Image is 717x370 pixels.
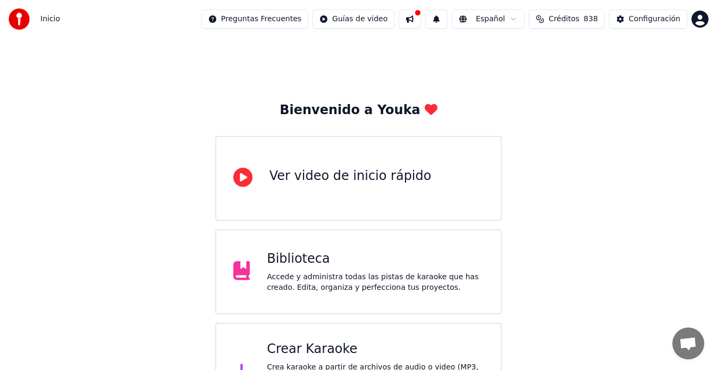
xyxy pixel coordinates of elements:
[549,14,579,24] span: Créditos
[269,168,432,185] div: Ver video de inicio rápido
[267,272,484,293] div: Accede y administra todas las pistas de karaoke que has creado. Edita, organiza y perfecciona tus...
[672,328,704,359] div: Chat abierto
[40,14,60,24] span: Inicio
[9,8,30,30] img: youka
[584,14,598,24] span: 838
[529,10,605,29] button: Créditos838
[40,14,60,24] nav: breadcrumb
[201,10,308,29] button: Preguntas Frecuentes
[313,10,394,29] button: Guías de video
[629,14,680,24] div: Configuración
[267,251,484,268] div: Biblioteca
[280,102,437,119] div: Bienvenido a Youka
[609,10,687,29] button: Configuración
[267,341,484,358] div: Crear Karaoke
